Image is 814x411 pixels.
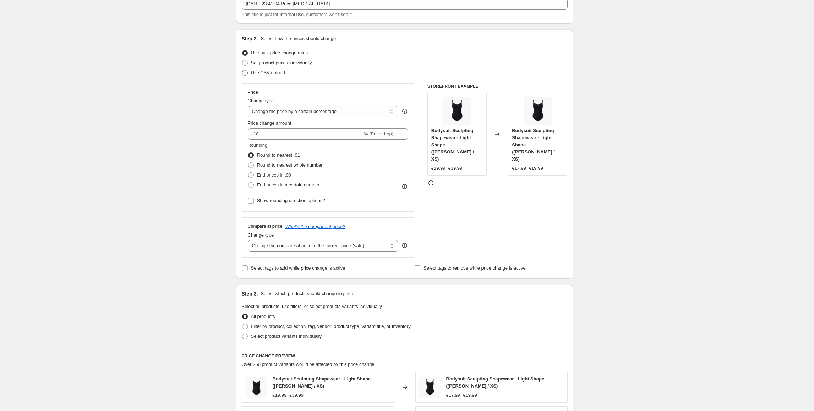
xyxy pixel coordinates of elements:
span: €17.99 [512,166,526,171]
span: Use bulk price change rules [251,50,308,55]
h3: Compare at price [248,223,283,229]
p: Select which products should change in price [261,290,353,297]
span: €19.99 [431,166,446,171]
img: t_Titelbild_1.1_80x.png [419,377,441,398]
span: Select product variants individually [251,334,322,339]
span: End prices in a certain number [257,182,319,188]
span: Select all products, use filters, or select products variants individually [242,304,382,309]
span: This title is just for internal use, customers won't see it [242,12,352,17]
img: t_Titelbild_1.1_80x.png [524,97,552,125]
p: Select how the prices should change [261,35,336,42]
span: Change type [248,98,274,103]
span: Filter by product, collection, tag, vendor, product type, variant title, or inventory [251,324,411,329]
span: % (Price drop) [364,131,393,136]
span: Use CSV upload [251,70,285,75]
span: €39.99 [448,166,463,171]
h2: Step 3. [242,290,258,297]
button: What's the compare at price? [285,224,345,229]
h6: STOREFRONT EXAMPLE [427,83,568,89]
span: Bodysuit Sculpting Shapewear - Light Shape ([PERSON_NAME] / XS) [273,376,371,389]
span: Price change amount [248,120,291,126]
span: Change type [248,232,274,238]
span: Rounding [248,142,268,148]
div: help [401,242,408,249]
span: Round to nearest .01 [257,152,300,158]
span: All products [251,314,275,319]
h3: Price [248,90,258,95]
span: Show rounding direction options? [257,198,325,203]
div: help [401,108,408,115]
img: t_Titelbild_1.1_80x.png [443,97,471,125]
h6: PRICE CHANGE PREVIEW [242,353,568,359]
span: Bodysuit Sculpting Shapewear - Light Shape ([PERSON_NAME] / XS) [431,128,474,162]
span: €17.99 [446,393,460,398]
span: €19.99 [529,166,543,171]
span: Bodysuit Sculpting Shapewear - Light Shape ([PERSON_NAME] / XS) [512,128,555,162]
img: t_Titelbild_1.1_80x.png [246,377,267,398]
span: €19.99 [463,393,477,398]
span: Bodysuit Sculpting Shapewear - Light Shape ([PERSON_NAME] / XS) [446,376,545,389]
span: €39.99 [289,393,304,398]
span: €19.99 [273,393,287,398]
span: Select tags to remove while price change is active [424,265,526,271]
span: Select tags to add while price change is active [251,265,345,271]
input: -15 [248,128,362,140]
span: Round to nearest whole number [257,162,323,168]
span: End prices in .99 [257,172,291,178]
span: Set product prices individually [251,60,312,65]
h2: Step 2. [242,35,258,42]
span: Over 250 product variants would be affected by this price change: [242,362,376,367]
